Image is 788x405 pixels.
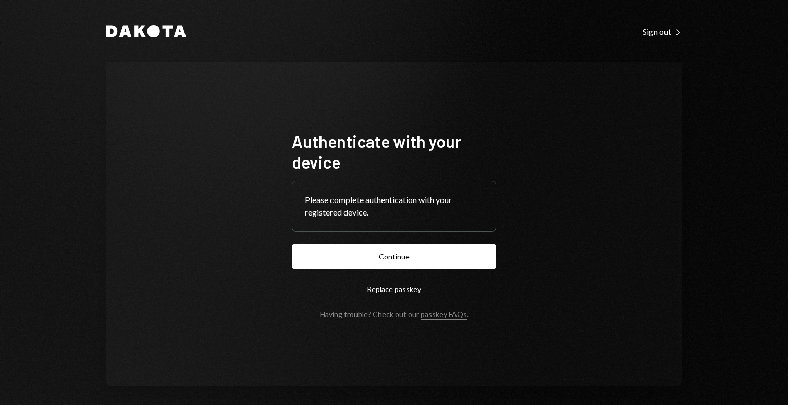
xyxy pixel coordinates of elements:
button: Continue [292,244,496,269]
h1: Authenticate with your device [292,131,496,172]
div: Having trouble? Check out our . [320,310,469,319]
div: Sign out [643,27,682,37]
button: Replace passkey [292,277,496,301]
a: passkey FAQs [421,310,467,320]
div: Please complete authentication with your registered device. [305,194,483,219]
a: Sign out [643,26,682,37]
